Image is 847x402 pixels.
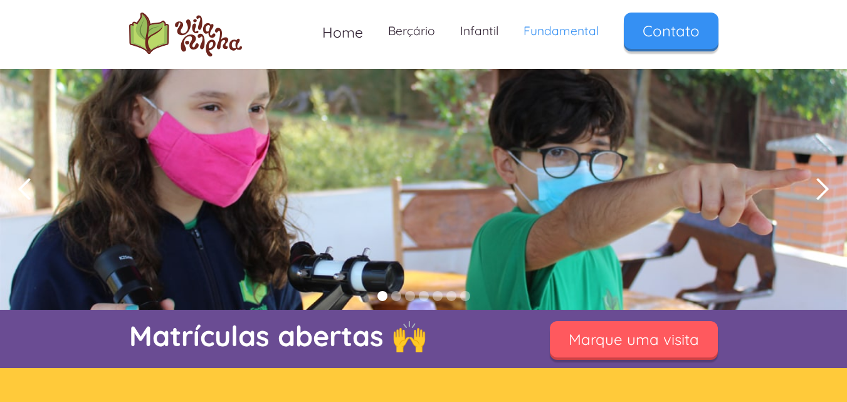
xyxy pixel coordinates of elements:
a: Fundamental [511,13,611,50]
div: Show slide 1 of 7 [377,291,387,301]
div: Show slide 5 of 7 [433,291,443,301]
a: Infantil [448,13,511,50]
div: next slide [797,69,847,310]
a: Berçário [376,13,448,50]
div: Show slide 7 of 7 [460,291,470,301]
p: Matrículas abertas 🙌 [129,316,518,356]
a: home [129,13,242,56]
a: Contato [624,13,718,49]
a: Home [310,13,376,52]
div: Show slide 2 of 7 [391,291,401,301]
div: Show slide 4 of 7 [419,291,429,301]
div: Show slide 3 of 7 [405,291,415,301]
span: Home [322,23,363,41]
img: logo Escola Vila Alpha [129,13,242,56]
div: Show slide 6 of 7 [446,291,456,301]
a: Marque uma visita [550,321,718,357]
